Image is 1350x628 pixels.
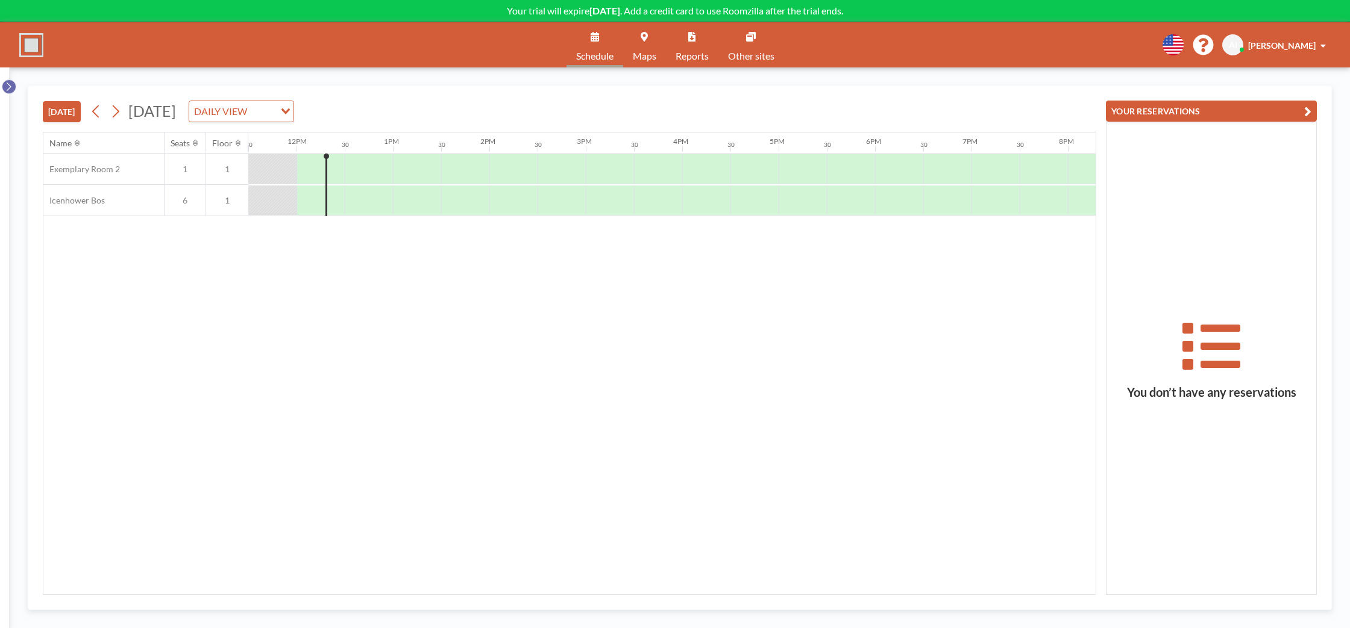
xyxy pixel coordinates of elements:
div: 30 [631,141,638,149]
span: [PERSON_NAME] [1248,40,1316,51]
div: Floor [212,138,233,149]
span: Icenhower Bos [43,195,105,206]
div: 1PM [384,137,399,146]
span: Reports [676,51,709,61]
div: 30 [920,141,928,149]
div: 30 [535,141,542,149]
h3: You don’t have any reservations [1107,385,1316,400]
div: 4PM [673,137,688,146]
div: 12PM [287,137,307,146]
div: 30 [342,141,349,149]
span: Exemplary Room 2 [43,164,120,175]
a: Other sites [718,22,784,67]
div: 30 [727,141,735,149]
span: Maps [633,51,656,61]
a: Schedule [567,22,623,67]
div: 2PM [480,137,495,146]
input: Search for option [251,104,274,119]
div: 30 [824,141,831,149]
button: YOUR RESERVATIONS [1106,101,1317,122]
div: 30 [1017,141,1024,149]
span: 6 [165,195,206,206]
span: 1 [206,195,248,206]
div: Name [49,138,72,149]
span: Other sites [728,51,774,61]
div: 7PM [962,137,978,146]
b: [DATE] [589,5,620,16]
div: 3PM [577,137,592,146]
div: 6PM [866,137,881,146]
span: DAILY VIEW [192,104,250,119]
div: 30 [245,141,253,149]
span: AI [1229,40,1237,51]
div: 30 [438,141,445,149]
div: Seats [171,138,190,149]
a: Reports [666,22,718,67]
div: Search for option [189,101,294,122]
span: 1 [206,164,248,175]
button: [DATE] [43,101,81,122]
div: 5PM [770,137,785,146]
img: organization-logo [19,33,43,57]
span: 1 [165,164,206,175]
span: [DATE] [128,102,176,120]
div: 8PM [1059,137,1074,146]
a: Maps [623,22,666,67]
span: Schedule [576,51,614,61]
